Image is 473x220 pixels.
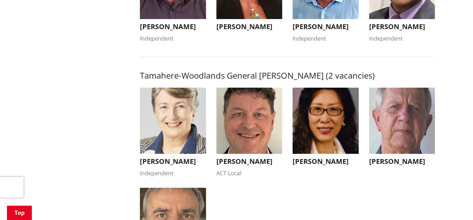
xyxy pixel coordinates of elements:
[369,157,435,166] h3: [PERSON_NAME]
[293,34,359,43] div: Independent
[369,23,435,31] h3: [PERSON_NAME]
[369,88,435,154] img: WO-W-TW__KEIR_M__PTTJq
[140,88,206,154] img: WO-W-TW__BEAVIS_C__FeNcs
[140,23,206,31] h3: [PERSON_NAME]
[140,169,206,177] div: Independent
[293,23,359,31] h3: [PERSON_NAME]
[369,34,435,43] div: Independent
[216,23,283,31] h3: [PERSON_NAME]
[293,157,359,166] h3: [PERSON_NAME]
[293,88,359,169] button: [PERSON_NAME]
[7,205,32,220] a: Top
[140,88,206,177] button: [PERSON_NAME] Independent
[369,88,435,169] button: [PERSON_NAME]
[140,157,206,166] h3: [PERSON_NAME]
[216,157,283,166] h3: [PERSON_NAME]
[216,169,283,177] div: ACT Local
[216,88,283,154] img: WO-W-TW__MAYALL_P__FmHcs
[293,88,359,154] img: WO-W-TW__CAO-OULTON_A__x5kpv
[216,88,283,177] button: [PERSON_NAME] ACT Local
[140,34,206,43] div: Independent
[140,71,435,81] h3: Tamahere-Woodlands General [PERSON_NAME] (2 vacancies)
[441,191,466,216] iframe: Messenger Launcher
